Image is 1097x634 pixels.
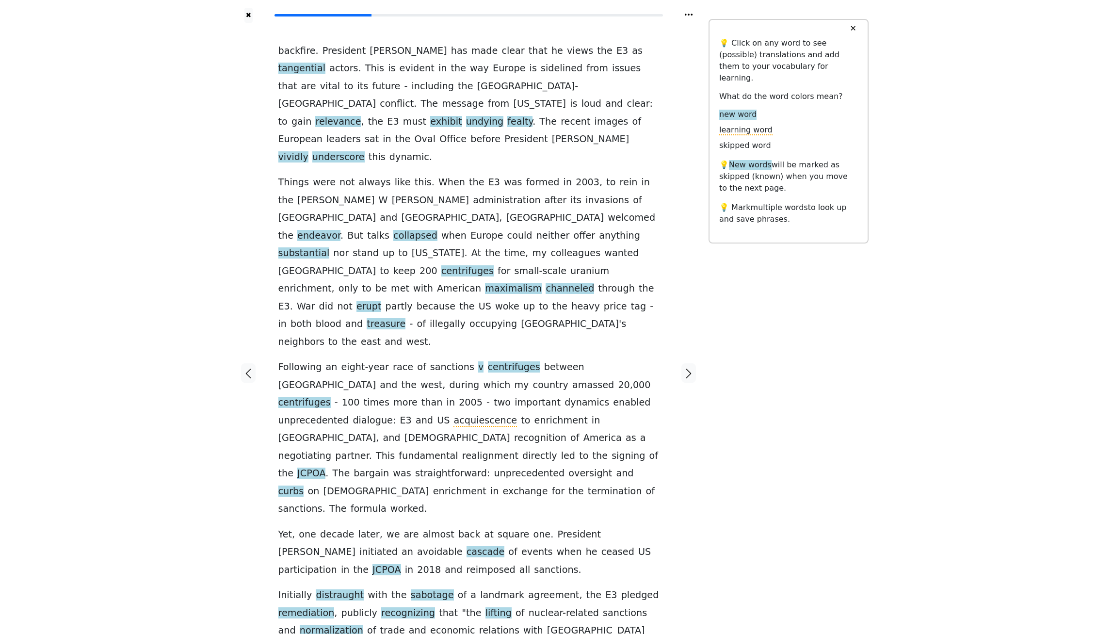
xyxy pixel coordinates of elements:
[583,432,622,444] span: America
[532,116,535,128] span: .
[576,177,599,189] span: 2003
[419,265,437,277] span: 200
[278,212,376,224] span: [GEOGRAPHIC_DATA]
[599,177,602,189] span: ,
[395,177,411,189] span: like
[633,379,651,391] span: 000
[278,45,316,57] span: backfire
[369,151,386,163] span: this
[337,301,352,313] span: not
[437,283,481,295] span: American
[333,247,349,260] span: nor
[495,301,519,313] span: woke
[515,397,561,409] span: important
[539,116,557,128] span: The
[612,63,641,75] span: issues
[315,116,361,128] span: relevance
[406,336,428,348] span: west
[402,379,417,391] span: the
[393,230,437,242] span: collapsed
[417,361,426,374] span: of
[606,177,615,189] span: to
[415,177,432,189] span: this
[585,195,629,207] span: invasions
[328,336,338,348] span: to
[278,529,292,541] span: Yet
[376,432,379,444] span: ,
[380,529,383,541] span: ,
[470,63,489,75] span: way
[570,265,609,277] span: uranium
[437,415,450,427] span: US
[387,529,400,541] span: we
[613,397,650,409] span: enabled
[604,247,639,260] span: wanted
[347,230,363,242] span: But
[499,212,502,224] span: ,
[399,450,458,462] span: fundamental
[630,379,633,391] span: ,
[473,195,540,207] span: administration
[297,195,374,207] span: [PERSON_NAME]
[424,503,427,515] span: .
[395,133,411,146] span: the
[320,529,354,541] span: decade
[380,379,397,391] span: and
[393,361,413,374] span: race
[391,283,409,295] span: met
[466,116,504,128] span: undying
[486,397,490,409] span: -
[471,45,498,57] span: made
[449,379,479,391] span: during
[292,529,295,541] span: ,
[319,301,334,313] span: did
[307,486,319,498] span: on
[380,98,414,110] span: conflict
[339,283,358,295] span: only
[297,301,315,313] span: War
[588,486,642,498] span: termination
[329,63,358,75] span: actors
[388,63,395,75] span: is
[278,230,294,242] span: the
[551,45,563,57] span: he
[301,81,316,93] span: are
[278,63,326,75] span: tangential
[329,503,347,515] span: The
[404,81,407,93] span: -
[368,116,384,128] span: the
[632,116,641,128] span: of
[442,98,484,110] span: message
[416,415,433,427] span: and
[400,415,411,427] span: E3
[545,195,566,207] span: after
[387,116,399,128] span: E3
[402,212,500,224] span: [GEOGRAPHIC_DATA]
[278,503,323,515] span: sanctions
[471,247,481,260] span: At
[536,230,570,242] span: neither
[619,318,621,330] span: '
[529,45,548,57] span: that
[432,177,435,189] span: .
[483,379,510,391] span: which
[278,415,349,427] span: unprecedented
[412,81,454,93] span: including
[244,8,253,23] button: ✖
[605,98,623,110] span: and
[278,247,330,260] span: substantial
[383,432,400,444] span: and
[386,301,413,313] span: partly
[299,529,316,541] span: one
[561,450,575,462] span: led
[523,301,535,313] span: up
[568,486,584,498] span: the
[513,98,566,110] span: [US_STATE]
[413,283,433,295] span: with
[561,116,590,128] span: recent
[570,98,577,110] span: is
[649,450,659,462] span: of
[297,468,325,480] span: JCPOA
[641,177,650,189] span: in
[640,432,646,444] span: a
